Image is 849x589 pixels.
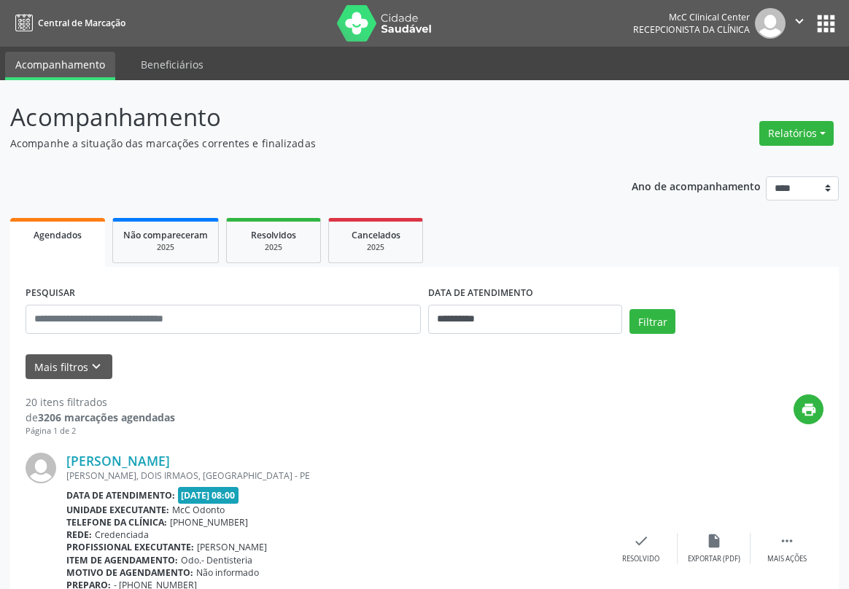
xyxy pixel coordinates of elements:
label: DATA DE ATENDIMENTO [428,282,533,305]
button: Mais filtroskeyboard_arrow_down [26,354,112,380]
span: Agendados [34,229,82,241]
b: Profissional executante: [66,541,194,553]
a: Acompanhamento [5,52,115,80]
div: Exportar (PDF) [688,554,740,564]
span: Não informado [196,566,259,579]
i: insert_drive_file [706,533,722,549]
div: McC Clinical Center [633,11,750,23]
div: 2025 [237,242,310,253]
div: 2025 [123,242,208,253]
button: print [794,394,823,424]
span: Credenciada [95,528,149,541]
button: Filtrar [629,309,675,334]
i: check [633,533,649,549]
b: Motivo de agendamento: [66,566,193,579]
span: Não compareceram [123,229,208,241]
i:  [779,533,795,549]
span: Central de Marcação [38,17,125,29]
span: Cancelados [352,229,400,241]
div: 20 itens filtrados [26,394,175,410]
button: apps [813,11,839,36]
p: Acompanhamento [10,99,590,136]
span: [PERSON_NAME] [197,541,267,553]
a: [PERSON_NAME] [66,453,170,469]
strong: 3206 marcações agendadas [38,410,175,424]
span: [DATE] 08:00 [178,487,239,504]
a: Beneficiários [131,52,214,77]
div: de [26,410,175,425]
span: Resolvidos [251,229,296,241]
p: Acompanhe a situação das marcações correntes e finalizadas [10,136,590,151]
span: McC Odonto [172,504,225,516]
div: Mais ações [767,554,807,564]
div: 2025 [339,242,412,253]
a: Central de Marcação [10,11,125,35]
b: Telefone da clínica: [66,516,167,528]
b: Data de atendimento: [66,489,175,502]
b: Unidade executante: [66,504,169,516]
button: Relatórios [759,121,834,146]
span: Odo.- Dentisteria [181,554,252,566]
img: img [26,453,56,483]
label: PESQUISAR [26,282,75,305]
div: Página 1 de 2 [26,425,175,437]
b: Item de agendamento: [66,554,178,566]
i:  [791,13,807,29]
button:  [786,8,813,39]
i: keyboard_arrow_down [88,359,104,375]
img: img [755,8,786,39]
span: [PHONE_NUMBER] [170,516,248,528]
span: Recepcionista da clínica [633,23,750,36]
p: Ano de acompanhamento [632,176,761,195]
div: [PERSON_NAME], DOIS IRMAOS, [GEOGRAPHIC_DATA] - PE [66,469,605,482]
div: Resolvido [622,554,659,564]
i: print [801,402,817,418]
b: Rede: [66,528,92,541]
